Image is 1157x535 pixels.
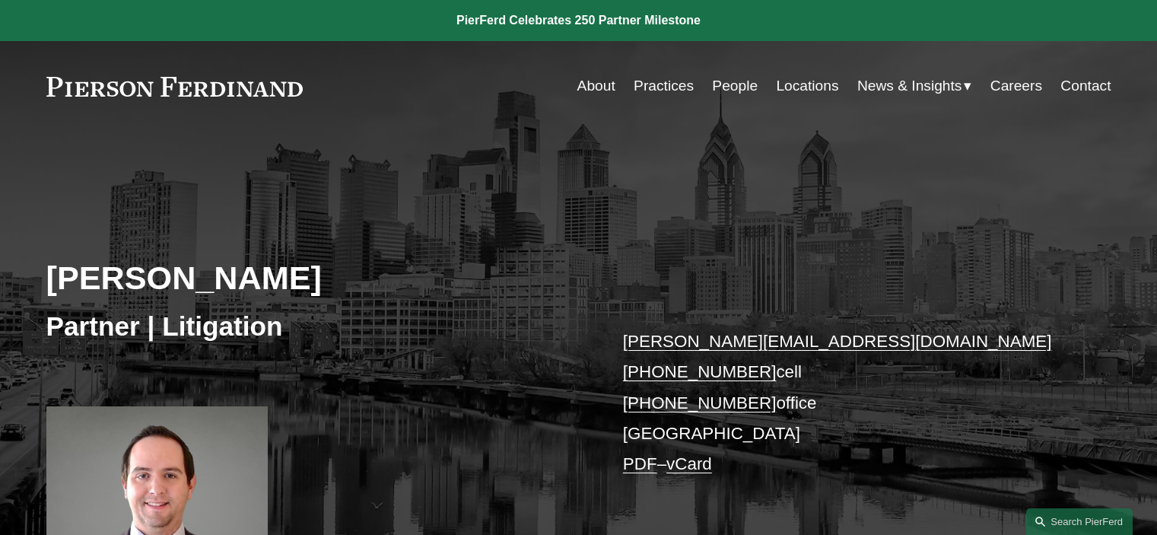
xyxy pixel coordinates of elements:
p: cell office [GEOGRAPHIC_DATA] – [623,326,1066,480]
a: Careers [990,72,1042,100]
a: Contact [1060,72,1111,100]
span: News & Insights [857,73,962,100]
h2: [PERSON_NAME] [46,258,579,298]
h3: Partner | Litigation [46,310,579,343]
a: Practices [634,72,694,100]
a: About [577,72,615,100]
a: Search this site [1026,508,1133,535]
a: [PHONE_NUMBER] [623,362,777,381]
a: PDF [623,454,657,473]
a: Locations [776,72,838,100]
a: People [712,72,758,100]
a: folder dropdown [857,72,972,100]
a: vCard [666,454,712,473]
a: [PHONE_NUMBER] [623,393,777,412]
a: [PERSON_NAME][EMAIL_ADDRESS][DOMAIN_NAME] [623,332,1052,351]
